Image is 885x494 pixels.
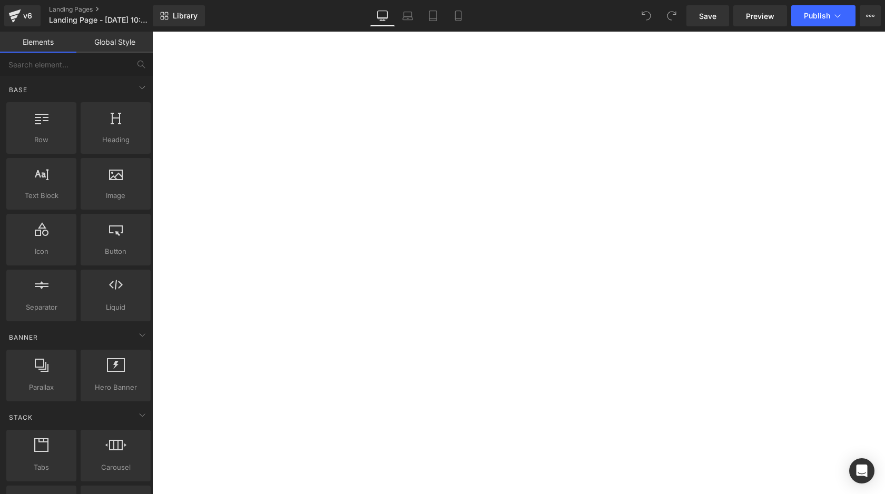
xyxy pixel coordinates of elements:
[49,16,150,24] span: Landing Page - [DATE] 10:09:06
[9,246,73,257] span: Icon
[9,302,73,313] span: Separator
[84,462,147,473] span: Carousel
[84,190,147,201] span: Image
[849,458,874,483] div: Open Intercom Messenger
[8,412,34,422] span: Stack
[84,246,147,257] span: Button
[153,5,205,26] a: New Library
[8,332,39,342] span: Banner
[420,5,446,26] a: Tablet
[699,11,716,22] span: Save
[636,5,657,26] button: Undo
[4,5,41,26] a: v6
[76,32,153,53] a: Global Style
[746,11,774,22] span: Preview
[370,5,395,26] a: Desktop
[860,5,881,26] button: More
[791,5,855,26] button: Publish
[49,5,170,14] a: Landing Pages
[804,12,830,20] span: Publish
[173,11,198,21] span: Library
[9,190,73,201] span: Text Block
[9,382,73,393] span: Parallax
[84,302,147,313] span: Liquid
[9,462,73,473] span: Tabs
[446,5,471,26] a: Mobile
[8,85,28,95] span: Base
[9,134,73,145] span: Row
[84,382,147,393] span: Hero Banner
[395,5,420,26] a: Laptop
[84,134,147,145] span: Heading
[733,5,787,26] a: Preview
[661,5,682,26] button: Redo
[21,9,34,23] div: v6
